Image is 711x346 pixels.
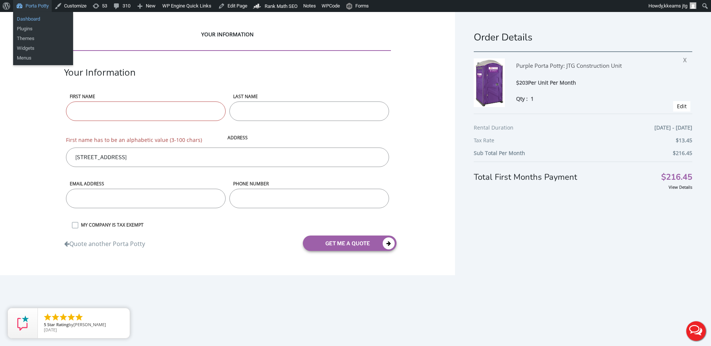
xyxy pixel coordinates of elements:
[474,149,525,157] b: Sub Total Per Month
[64,236,145,248] a: Quote another Porta Potty
[673,149,692,157] b: $216.45
[13,24,73,34] a: Plugins
[516,95,662,103] div: Qty :
[474,31,692,44] h1: Order Details
[15,316,30,331] img: Review Rating
[13,53,73,63] a: Menus
[13,43,73,53] a: Widgets
[66,93,226,100] label: First name
[683,54,690,64] span: X
[64,31,391,51] div: YOUR INFORMATION
[531,95,534,102] span: 1
[13,14,73,24] a: Dashboard
[73,322,106,327] span: [PERSON_NAME]
[677,103,687,110] a: Edit
[13,31,73,65] ul: Porta Potty
[66,180,226,187] label: Email address
[474,123,692,136] div: Rental Duration
[51,313,60,322] li: 
[676,136,692,145] span: $13.45
[265,3,298,9] span: Rank Math SEO
[59,313,68,322] li: 
[661,173,692,181] span: $216.45
[474,161,692,183] div: Total First Months Payment
[67,313,76,322] li: 
[13,12,73,36] ul: Porta Potty
[681,316,711,346] button: Live Chat
[64,66,391,93] div: Your Information
[474,136,692,149] div: Tax Rate
[664,3,687,9] span: kkearns jtg
[669,184,692,190] a: View Details
[75,313,84,322] li: 
[44,322,124,328] span: by
[229,93,389,100] label: LAST NAME
[303,236,397,251] button: get me a quote
[66,136,226,144] span: First name has to be an alphabetic value (3-100 chars)
[229,180,389,187] label: phone number
[43,313,52,322] li: 
[516,79,662,87] div: $203
[516,58,662,79] div: Purple Porta Potty: JTG Construction Unit
[13,34,73,43] a: Themes
[77,222,391,228] label: MY COMPANY IS TAX EXEMPT
[528,79,576,86] span: Per Unit Per Month
[47,322,69,327] span: Star Rating
[654,123,692,132] span: [DATE] - [DATE]
[44,322,46,327] span: 5
[44,327,57,333] span: [DATE]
